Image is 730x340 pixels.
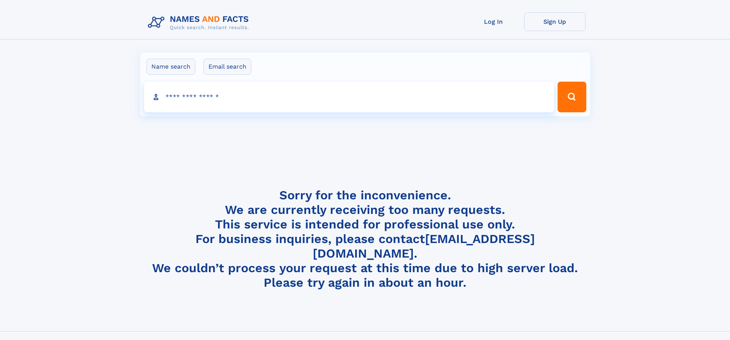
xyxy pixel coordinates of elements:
[144,82,554,112] input: search input
[524,12,586,31] a: Sign Up
[463,12,524,31] a: Log In
[558,82,586,112] button: Search Button
[203,59,251,75] label: Email search
[145,188,586,290] h4: Sorry for the inconvenience. We are currently receiving too many requests. This service is intend...
[146,59,195,75] label: Name search
[313,232,535,261] a: [EMAIL_ADDRESS][DOMAIN_NAME]
[145,12,255,33] img: Logo Names and Facts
